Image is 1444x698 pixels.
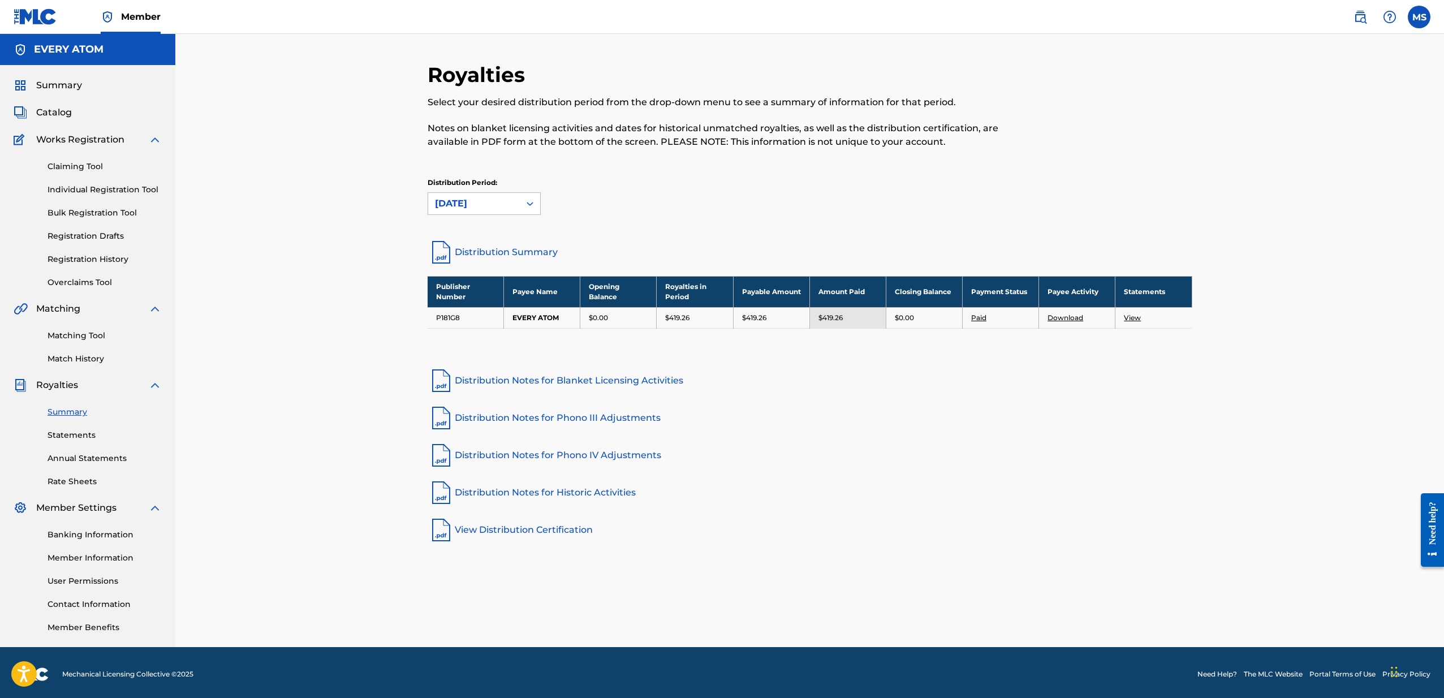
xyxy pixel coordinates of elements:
th: Payment Status [962,276,1038,307]
img: pdf [428,516,455,544]
div: User Menu [1408,6,1430,28]
img: pdf [428,479,455,506]
iframe: Resource Center [1412,484,1444,577]
a: Member Information [48,552,162,564]
th: Closing Balance [886,276,962,307]
a: Contact Information [48,598,162,610]
img: expand [148,378,162,392]
span: Summary [36,79,82,92]
p: $419.26 [818,313,843,323]
a: The MLC Website [1244,669,1303,679]
img: Royalties [14,378,27,392]
th: Amount Paid [809,276,886,307]
img: Summary [14,79,27,92]
p: Notes on blanket licensing activities and dates for historical unmatched royalties, as well as th... [428,122,1016,149]
a: Download [1048,313,1083,322]
span: Member Settings [36,501,117,515]
img: Works Registration [14,133,28,147]
div: Drag [1391,655,1398,689]
a: User Permissions [48,575,162,587]
img: search [1354,10,1367,24]
div: [DATE] [435,197,513,210]
a: Distribution Notes for Blanket Licensing Activities [428,367,1192,394]
a: Registration Drafts [48,230,162,242]
th: Payee Activity [1039,276,1115,307]
p: Select your desired distribution period from the drop-down menu to see a summary of information f... [428,96,1016,109]
a: Need Help? [1197,669,1237,679]
a: Annual Statements [48,453,162,464]
a: Distribution Notes for Phono IV Adjustments [428,442,1192,469]
a: View Distribution Certification [428,516,1192,544]
img: MLC Logo [14,8,57,25]
th: Publisher Number [428,276,504,307]
p: $0.00 [895,313,914,323]
th: Opening Balance [580,276,657,307]
td: P181G8 [428,307,504,328]
iframe: Chat Widget [1387,644,1444,698]
a: Paid [971,313,986,322]
a: Summary [48,406,162,418]
span: Mechanical Licensing Collective © 2025 [62,669,193,679]
a: Claiming Tool [48,161,162,173]
img: pdf [428,367,455,394]
p: $419.26 [665,313,689,323]
img: Accounts [14,43,27,57]
a: Statements [48,429,162,441]
span: Matching [36,302,80,316]
th: Statements [1115,276,1192,307]
a: Individual Registration Tool [48,184,162,196]
img: distribution-summary-pdf [428,239,455,266]
a: Bulk Registration Tool [48,207,162,219]
span: Royalties [36,378,78,392]
a: SummarySummary [14,79,82,92]
a: Public Search [1349,6,1372,28]
img: Matching [14,302,28,316]
p: Distribution Period: [428,178,541,188]
a: Portal Terms of Use [1309,669,1376,679]
span: Works Registration [36,133,124,147]
img: pdf [428,442,455,469]
img: expand [148,501,162,515]
a: Match History [48,353,162,365]
img: pdf [428,404,455,432]
a: Matching Tool [48,330,162,342]
a: Banking Information [48,529,162,541]
img: Catalog [14,106,27,119]
img: Top Rightsholder [101,10,114,24]
div: Help [1378,6,1401,28]
img: Member Settings [14,501,27,515]
img: expand [148,302,162,316]
a: Distribution Notes for Historic Activities [428,479,1192,506]
p: $0.00 [589,313,608,323]
a: Distribution Notes for Phono III Adjustments [428,404,1192,432]
a: CatalogCatalog [14,106,72,119]
span: Member [121,10,161,23]
a: Rate Sheets [48,476,162,488]
a: Registration History [48,253,162,265]
h2: Royalties [428,62,531,88]
h5: EVERY ATOM [34,43,104,56]
img: expand [148,133,162,147]
th: Payable Amount [733,276,809,307]
a: Distribution Summary [428,239,1192,266]
th: Royalties in Period [657,276,733,307]
a: Overclaims Tool [48,277,162,288]
a: View [1124,313,1141,322]
th: Payee Name [504,276,580,307]
a: Privacy Policy [1382,669,1430,679]
span: Catalog [36,106,72,119]
td: EVERY ATOM [504,307,580,328]
p: $419.26 [742,313,766,323]
a: Member Benefits [48,622,162,634]
img: help [1383,10,1396,24]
